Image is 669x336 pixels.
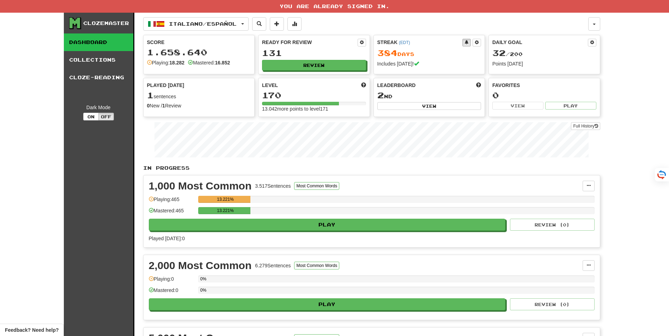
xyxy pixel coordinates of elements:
div: 1.658.640 [147,48,251,57]
div: 6.279 Sentences [255,262,291,269]
button: Review [262,60,366,70]
div: Day s [377,49,481,58]
div: Includes [DATE]! [377,60,481,67]
div: Points [DATE] [492,60,596,67]
span: Leaderboard [377,82,416,89]
div: Ready for Review [262,39,358,46]
button: View [492,102,543,110]
div: Playing: 465 [149,196,195,207]
span: / 200 [492,51,523,57]
a: Cloze-Reading [64,69,133,86]
button: Most Common Words [294,262,339,269]
div: Mastered: [188,59,230,66]
span: 32 [492,48,506,58]
div: Playing: 0 [149,275,195,287]
div: Daily Goal [492,39,588,46]
span: Played [DATE]: 0 [149,236,185,241]
p: In Progress [143,164,600,172]
button: Italiano/Español [143,17,249,31]
a: Collections [64,51,133,69]
div: sentences [147,91,251,100]
div: Score [147,39,251,46]
div: Streak [377,39,463,46]
div: Dark Mode [69,104,128,111]
button: Search sentences [252,17,266,31]
div: 13.221% [200,196,250,203]
a: (EDT) [399,40,410,45]
div: Favorites [492,82,596,89]
span: Level [262,82,278,89]
span: Played [DATE] [147,82,184,89]
button: Play [149,298,506,310]
strong: 1 [162,103,165,108]
div: nd [377,91,481,100]
button: Play [149,219,506,231]
div: 1,000 Most Common [149,181,252,191]
button: Review (0) [510,298,595,310]
button: Add sentence to collection [270,17,284,31]
div: 3.517 Sentences [255,182,291,189]
div: Mastered: 0 [149,287,195,298]
div: Playing: [147,59,185,66]
div: Mastered: 465 [149,207,195,219]
span: 2 [377,90,384,100]
button: On [83,113,99,120]
button: More stats [287,17,302,31]
span: This week in points, UTC [476,82,481,89]
div: 0 [492,91,596,100]
strong: 16.852 [215,60,230,66]
span: Italiano / Español [169,21,237,27]
span: 1 [147,90,154,100]
div: 131 [262,49,366,57]
span: Open feedback widget [5,326,59,334]
div: 13.042 more points to level 171 [262,105,366,112]
button: View [377,102,481,110]
span: 384 [377,48,397,58]
strong: 0 [147,103,150,108]
span: Score more points to level up [361,82,366,89]
button: Most Common Words [294,182,339,190]
button: Review (0) [510,219,595,231]
strong: 18.282 [169,60,184,66]
div: 2,000 Most Common [149,260,252,271]
div: 170 [262,91,366,100]
div: Clozemaster [83,20,129,27]
a: Dashboard [64,33,133,51]
div: New / Review [147,102,251,109]
button: Off [98,113,114,120]
button: Play [545,102,596,110]
div: 13.221% [200,207,250,214]
a: Full History [571,122,600,130]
